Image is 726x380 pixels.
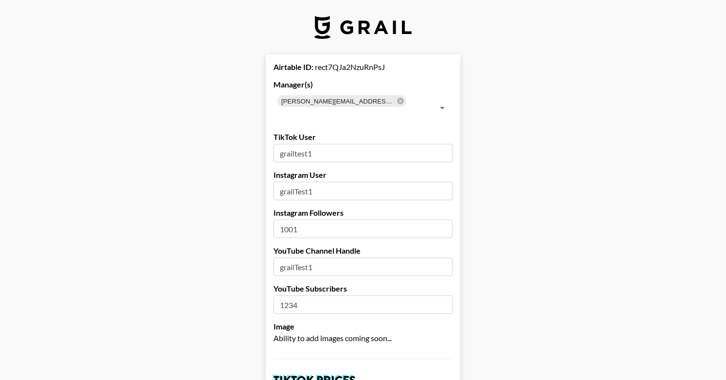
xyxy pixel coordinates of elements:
label: Instagram User [273,170,453,180]
label: Image [273,322,453,331]
div: [PERSON_NAME][EMAIL_ADDRESS][PERSON_NAME][DOMAIN_NAME] [277,95,406,107]
span: [PERSON_NAME][EMAIL_ADDRESS][PERSON_NAME][DOMAIN_NAME] [277,96,399,107]
label: Instagram Followers [273,208,453,218]
div: rect7QJa2NzuRnPsJ [273,62,453,72]
label: Manager(s) [273,80,453,89]
strong: Airtable ID: [273,62,313,71]
img: Grail Talent Logo [314,16,412,39]
label: YouTube Subscribers [273,284,453,294]
label: YouTube Channel Handle [273,246,453,256]
span: Ability to add images coming soon... [273,333,392,343]
label: TikTok User [273,132,453,142]
button: Open [436,101,449,115]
